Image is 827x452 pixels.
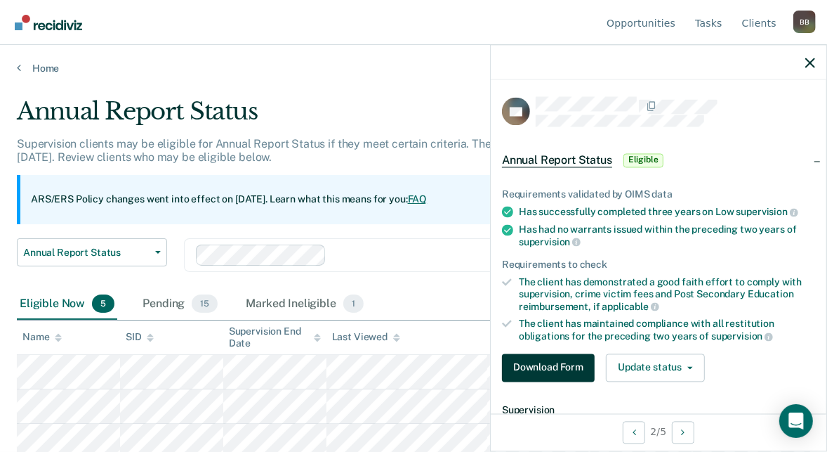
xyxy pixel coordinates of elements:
[17,97,761,137] div: Annual Report Status
[408,193,428,205] a: FAQ
[502,153,612,167] span: Annual Report Status
[519,236,581,247] span: supervision
[502,354,595,382] button: Download Form
[126,331,154,343] div: SID
[23,247,150,259] span: Annual Report Status
[502,354,600,382] a: Navigate to form link
[672,421,694,444] button: Next Opportunity
[519,318,815,342] div: The client has maintained compliance with all restitution obligations for the preceding two years of
[623,421,645,444] button: Previous Opportunity
[17,289,117,320] div: Eligible Now
[502,259,815,271] div: Requirements to check
[502,188,815,200] div: Requirements validated by OIMS data
[92,295,114,313] span: 5
[793,11,816,33] button: Profile dropdown button
[711,331,773,342] span: supervision
[606,354,705,382] button: Update status
[332,331,400,343] div: Last Viewed
[192,295,218,313] span: 15
[779,404,813,438] div: Open Intercom Messenger
[793,11,816,33] div: B B
[519,224,815,248] div: Has had no warrants issued within the preceding two years of
[343,295,364,313] span: 1
[31,193,427,207] p: ARS/ERS Policy changes went into effect on [DATE]. Learn what this means for you:
[491,138,826,183] div: Annual Report StatusEligible
[229,325,321,349] div: Supervision End Date
[17,62,810,75] a: Home
[17,137,723,164] p: Supervision clients may be eligible for Annual Report Status if they meet certain criteria. The o...
[602,301,659,312] span: applicable
[502,404,815,416] dt: Supervision
[491,413,826,451] div: 2 / 5
[736,207,798,218] span: supervision
[15,15,82,30] img: Recidiviz
[519,277,815,313] div: The client has demonstrated a good faith effort to comply with supervision, crime victim fees and...
[243,289,366,320] div: Marked Ineligible
[22,331,62,343] div: Name
[519,206,815,219] div: Has successfully completed three years on Low
[623,153,663,167] span: Eligible
[140,289,220,320] div: Pending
